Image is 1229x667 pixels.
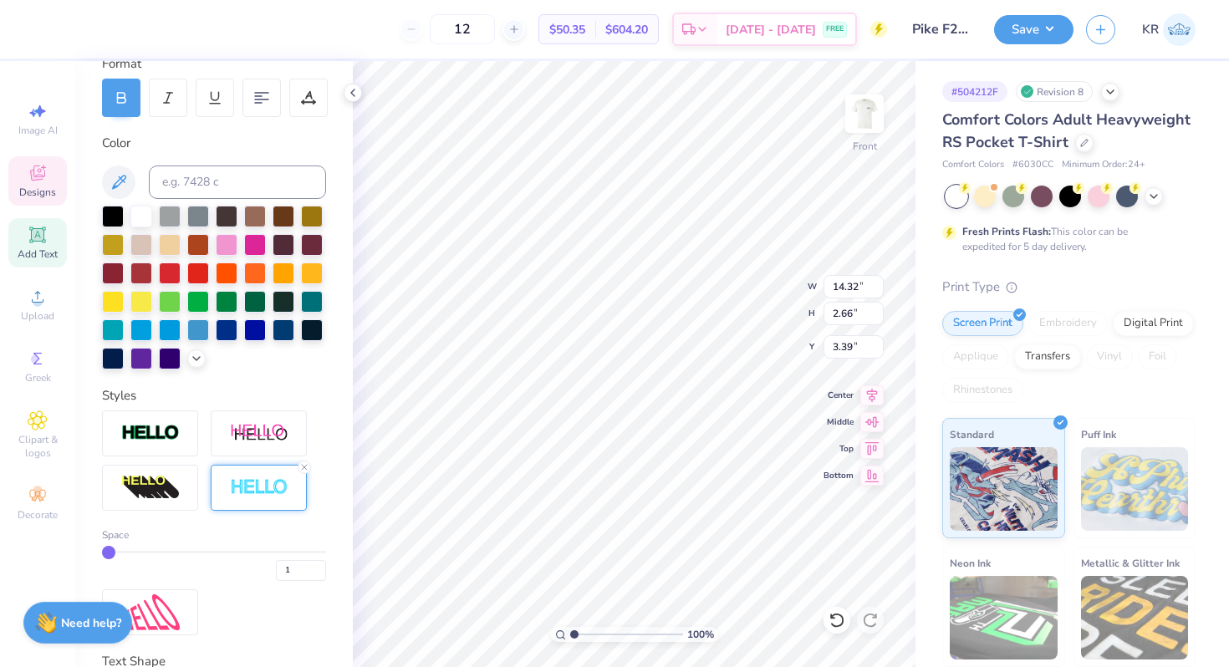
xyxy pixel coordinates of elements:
[942,311,1023,336] div: Screen Print
[121,594,180,630] img: Free Distort
[826,23,844,35] span: FREE
[950,425,994,443] span: Standard
[962,225,1051,238] strong: Fresh Prints Flash:
[824,390,854,401] span: Center
[942,109,1191,152] span: Comfort Colors Adult Heavyweight RS Pocket T-Shirt
[18,247,58,261] span: Add Text
[121,475,180,502] img: 3d Illusion
[962,224,1168,254] div: This color can be expedited for 5 day delivery.
[1142,20,1159,39] span: KR
[61,615,121,631] strong: Need help?
[121,424,180,443] img: Stroke
[8,433,67,460] span: Clipart & logos
[1062,158,1145,172] span: Minimum Order: 24 +
[430,14,495,44] input: – –
[1012,158,1053,172] span: # 6030CC
[102,386,326,405] div: Styles
[1081,425,1116,443] span: Puff Ink
[19,186,56,199] span: Designs
[853,139,877,154] div: Front
[824,416,854,428] span: Middle
[942,344,1009,369] div: Applique
[549,21,585,38] span: $50.35
[230,478,288,497] img: Negative Space
[1163,13,1196,46] img: Kaylee Rivera
[25,371,51,384] span: Greek
[848,97,881,130] img: Front
[102,134,326,153] div: Color
[900,13,982,46] input: Untitled Design
[1081,447,1189,531] img: Puff Ink
[942,158,1004,172] span: Comfort Colors
[605,21,648,38] span: $604.20
[994,15,1073,44] button: Save
[21,309,54,323] span: Upload
[230,423,288,444] img: Shadow
[950,554,991,572] span: Neon Ink
[18,124,58,137] span: Image AI
[102,54,328,74] div: Format
[18,508,58,522] span: Decorate
[1028,311,1108,336] div: Embroidery
[1081,554,1180,572] span: Metallic & Glitter Ink
[942,277,1196,297] div: Print Type
[102,527,129,542] span: Space
[950,576,1058,659] img: Neon Ink
[942,81,1007,102] div: # 504212F
[1016,81,1093,102] div: Revision 8
[1113,311,1194,336] div: Digital Print
[1142,13,1196,46] a: KR
[687,627,714,642] span: 100 %
[824,470,854,481] span: Bottom
[950,447,1058,531] img: Standard
[942,378,1023,403] div: Rhinestones
[824,443,854,455] span: Top
[1081,576,1189,659] img: Metallic & Glitter Ink
[1014,344,1081,369] div: Transfers
[149,165,326,199] input: e.g. 7428 c
[1138,344,1177,369] div: Foil
[1086,344,1133,369] div: Vinyl
[726,21,816,38] span: [DATE] - [DATE]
